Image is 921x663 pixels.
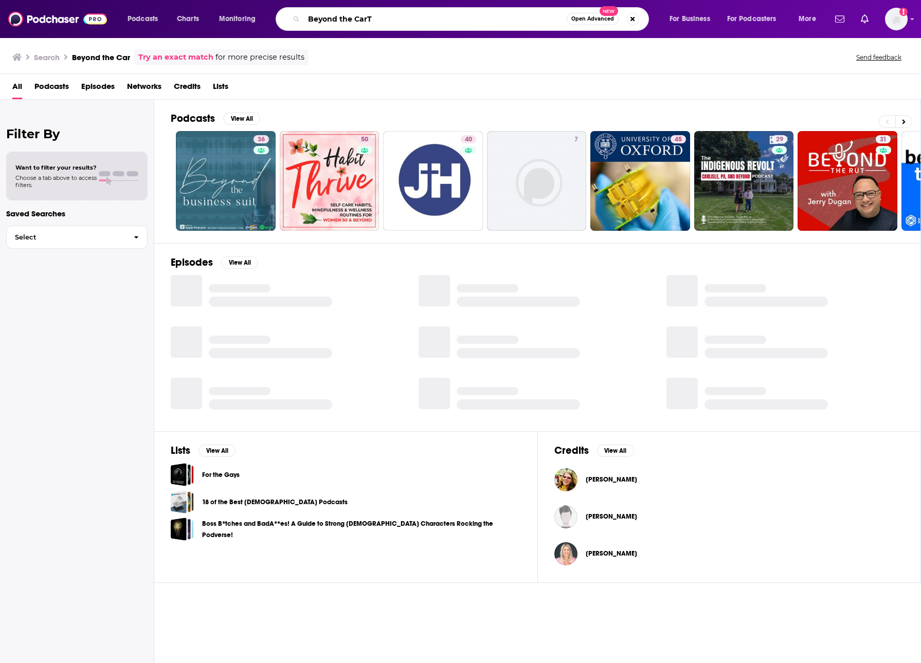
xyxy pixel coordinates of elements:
a: 18 of the Best [DEMOGRAPHIC_DATA] Podcasts [202,496,348,508]
button: Show profile menu [885,8,908,30]
span: 29 [776,135,783,145]
img: User Profile [885,8,908,30]
span: Logged in as TrevorC [885,8,908,30]
button: open menu [720,11,791,27]
a: ListsView All [171,444,236,457]
h2: Episodes [171,256,213,269]
a: Credits [174,78,201,99]
span: 45 [675,135,682,145]
a: 36 [176,131,276,231]
p: Saved Searches [6,209,148,218]
span: 7 [574,135,578,145]
a: Try an exact match [138,51,213,63]
a: PodcastsView All [171,112,260,125]
span: [PERSON_NAME] [586,549,637,558]
a: Caroline Crawford [586,549,637,558]
a: CreditsView All [554,444,634,457]
button: View All [597,445,634,457]
h2: Podcasts [171,112,215,125]
span: Select [7,234,125,241]
div: Search podcasts, credits, & more... [285,7,659,31]
button: Caroline CrawfordCaroline Crawford [554,537,905,570]
span: [PERSON_NAME] [586,512,637,521]
a: 31 [876,135,891,143]
a: 36 [254,135,269,143]
a: 40 [461,135,476,143]
button: open menu [212,11,269,27]
img: Carolyn Kiel [554,468,577,491]
a: For the Gays [202,469,240,481]
h3: Search [34,52,60,62]
button: Caroline PearceCaroline Pearce [554,500,905,533]
img: Caroline Crawford [554,542,577,565]
span: Open Advanced [571,16,614,22]
a: 7 [487,131,587,231]
a: Caroline Pearce [586,512,637,521]
a: EpisodesView All [171,256,258,269]
a: Boss B*tches and BadA**es! A Guide to Strong Female Characters Rocking the Podverse! [171,518,194,541]
span: 36 [258,135,265,145]
a: 29 [772,135,787,143]
img: Podchaser - Follow, Share and Rate Podcasts [8,9,107,29]
svg: Add a profile image [899,8,908,16]
span: Monitoring [219,12,256,26]
span: For Podcasters [727,12,776,26]
h3: Beyond the Car [72,52,130,62]
span: 31 [880,135,887,145]
a: 50 [357,135,372,143]
span: 50 [361,135,368,145]
a: 18 of the Best Christian Podcasts [171,490,194,513]
a: Boss B*tches and BadA**es! A Guide to Strong [DEMOGRAPHIC_DATA] Characters Rocking the Podverse! [202,518,521,541]
span: 40 [465,135,472,145]
input: Search podcasts, credits, & more... [304,11,567,27]
button: Send feedback [853,53,905,62]
button: open menu [662,11,723,27]
a: Networks [127,78,161,99]
a: Show notifications dropdown [831,10,848,28]
span: Want to filter your results? [15,164,97,171]
button: Open AdvancedNew [567,13,619,25]
span: [PERSON_NAME] [586,475,637,484]
a: 45 [590,131,690,231]
a: 7 [570,135,582,143]
span: for more precise results [215,51,304,63]
span: More [799,12,816,26]
span: For Business [670,12,710,26]
button: View All [221,256,258,269]
button: View All [223,113,260,125]
a: Show notifications dropdown [857,10,873,28]
a: All [12,78,22,99]
button: Select [6,226,148,249]
a: 31 [798,131,897,231]
a: Episodes [81,78,115,99]
a: Charts [170,11,205,27]
button: View All [198,445,236,457]
span: New [600,6,618,16]
a: 45 [671,135,686,143]
button: open menu [120,11,171,27]
a: Podcasts [34,78,69,99]
span: Charts [177,12,199,26]
h2: Lists [171,444,190,457]
span: Choose a tab above to access filters. [15,174,97,189]
h2: Credits [554,444,589,457]
span: For the Gays [171,463,194,486]
img: Caroline Pearce [554,505,577,528]
a: Carolyn Kiel [586,475,637,484]
a: 29 [694,131,794,231]
button: Carolyn KielCarolyn Kiel [554,463,905,496]
span: Podcasts [128,12,158,26]
a: 50 [280,131,380,231]
a: Lists [213,78,228,99]
a: 40 [383,131,483,231]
